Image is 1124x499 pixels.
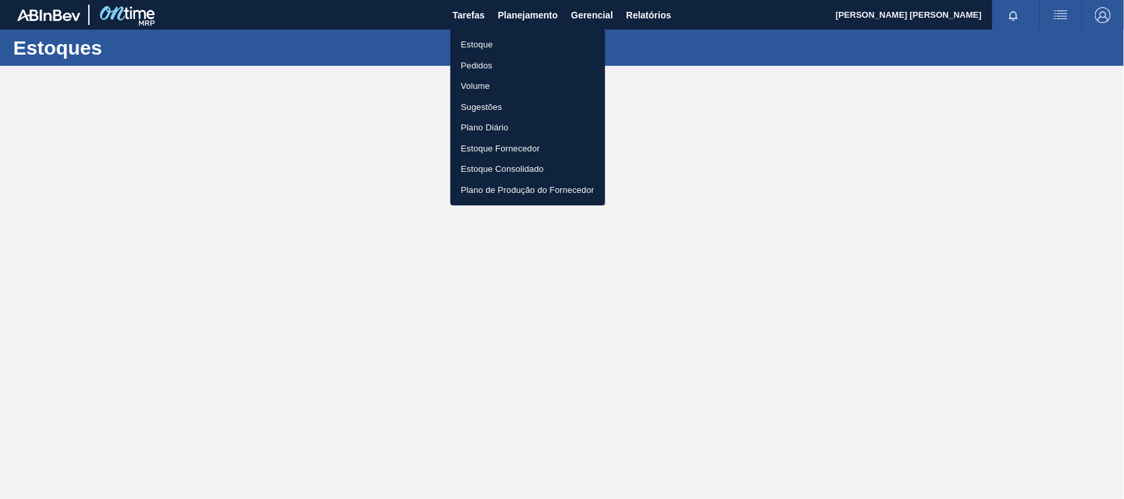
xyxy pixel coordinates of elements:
a: Estoque [450,34,605,55]
a: Sugestões [450,97,605,118]
a: Plano de Produção do Fornecedor [450,180,605,201]
a: Estoque Fornecedor [450,138,605,159]
a: Estoque Consolidado [450,159,605,180]
a: Volume [450,76,605,97]
a: Pedidos [450,55,605,76]
a: Plano Diário [450,117,605,138]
